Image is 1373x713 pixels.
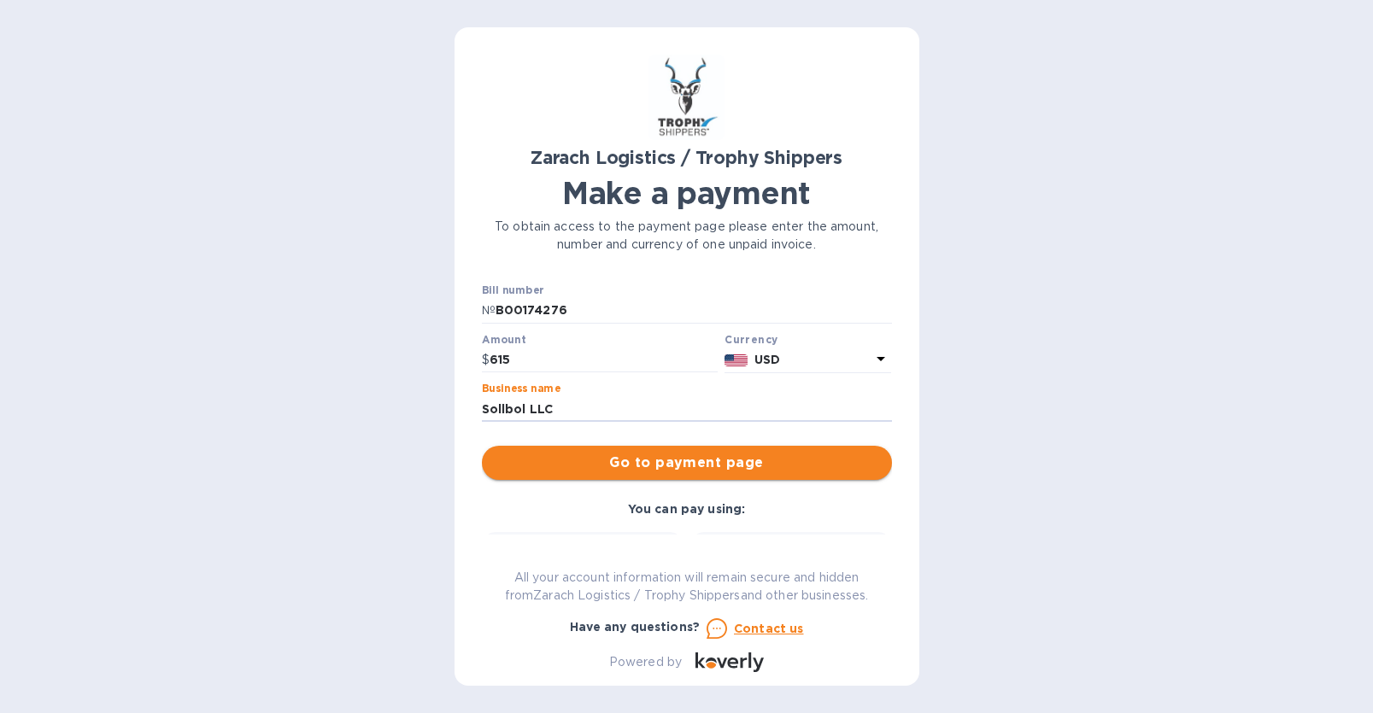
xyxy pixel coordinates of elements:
[482,286,543,296] label: Bill number
[725,333,777,346] b: Currency
[482,218,892,254] p: To obtain access to the payment page please enter the amount, number and currency of one unpaid i...
[496,453,878,473] span: Go to payment page
[482,446,892,480] button: Go to payment page
[496,298,892,324] input: Enter bill number
[570,620,701,634] b: Have any questions?
[531,147,842,168] b: Zarach Logistics / Trophy Shippers
[609,653,682,671] p: Powered by
[482,351,490,369] p: $
[628,502,745,516] b: You can pay using:
[734,622,804,635] u: Contact us
[482,335,525,345] label: Amount
[482,384,560,394] label: Business name
[482,175,892,211] h1: Make a payment
[490,348,719,373] input: 0.00
[482,569,892,605] p: All your account information will remain secure and hidden from Zarach Logistics / Trophy Shipper...
[754,353,780,366] b: USD
[482,301,496,319] p: №
[482,396,892,422] input: Enter business name
[725,354,748,366] img: USD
